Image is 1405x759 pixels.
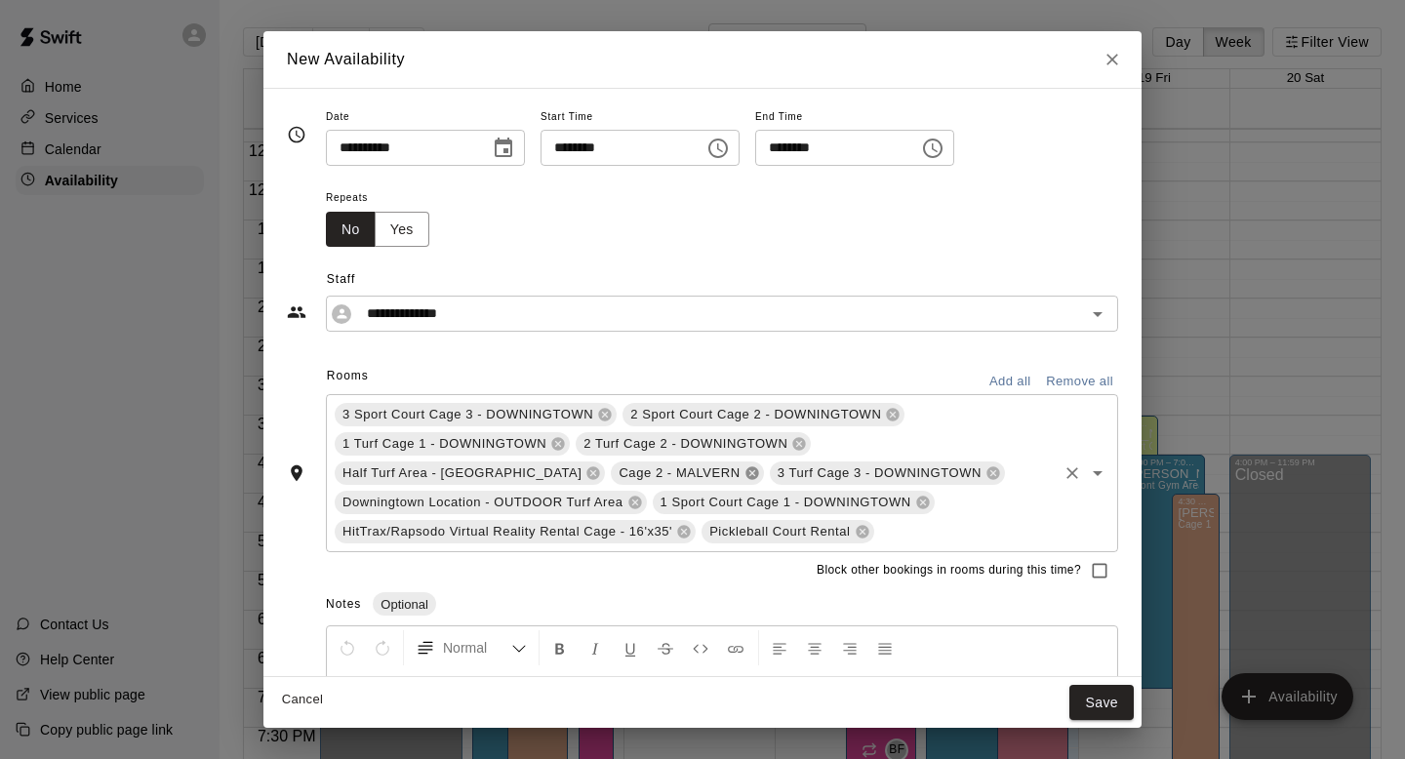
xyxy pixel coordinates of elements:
span: Notes [326,597,361,611]
span: Block other bookings in rooms during this time? [817,561,1081,580]
button: No [326,212,376,248]
button: Justify Align [868,630,902,665]
div: 2 Turf Cage 2 - DOWNINGTOWN [576,432,811,456]
h6: New Availability [287,47,405,72]
div: 3 Turf Cage 3 - DOWNINGTOWN [770,461,1005,485]
button: Choose date, selected date is Sep 19, 2025 [484,129,523,168]
button: Left Align [763,630,796,665]
span: Date [326,104,525,131]
div: outlined button group [326,212,429,248]
button: Cancel [271,685,334,715]
button: Format Underline [614,630,647,665]
button: Save [1069,685,1134,721]
span: Downingtown Location - OUTDOOR Turf Area [335,493,631,512]
button: Format Italics [579,630,612,665]
button: Redo [366,630,399,665]
svg: Rooms [287,463,306,483]
span: 1 Turf Cage 1 - DOWNINGTOWN [335,434,554,454]
button: Add all [979,367,1041,397]
div: 2 Sport Court Cage 2 - DOWNINGTOWN [622,403,904,426]
span: Rooms [327,369,369,382]
div: HitTrax/Rapsodo Virtual Reality Rental Cage - 16'x35' [335,520,696,543]
span: End Time [755,104,954,131]
button: Open [1084,459,1111,487]
span: 2 Turf Cage 2 - DOWNINGTOWN [576,434,795,454]
button: Choose time, selected time is 5:30 PM [699,129,738,168]
button: Format Bold [543,630,577,665]
button: Formatting Options [408,630,535,665]
div: 1 Turf Cage 1 - DOWNINGTOWN [335,432,570,456]
span: Cage 2 - MALVERN [611,463,747,483]
button: Right Align [833,630,866,665]
span: Pickleball Court Rental [702,522,858,541]
button: Close [1095,42,1130,77]
span: 3 Sport Court Cage 3 - DOWNINGTOWN [335,405,601,424]
div: Downingtown Location - OUTDOOR Turf Area [335,491,647,514]
button: Insert Link [719,630,752,665]
button: Center Align [798,630,831,665]
span: Repeats [326,185,445,212]
span: HitTrax/Rapsodo Virtual Reality Rental Cage - 16'x35' [335,522,680,541]
button: Yes [375,212,429,248]
span: Half Turf Area - [GEOGRAPHIC_DATA] [335,463,589,483]
div: 1 Sport Court Cage 1 - DOWNINGTOWN [653,491,935,514]
div: 3 Sport Court Cage 3 - DOWNINGTOWN [335,403,617,426]
div: Half Turf Area - [GEOGRAPHIC_DATA] [335,461,605,485]
span: Staff [327,264,1118,296]
button: Choose time, selected time is 6:00 PM [913,129,952,168]
svg: Staff [287,302,306,322]
div: Pickleball Court Rental [702,520,873,543]
button: Insert Code [684,630,717,665]
span: Optional [373,597,435,612]
span: 3 Turf Cage 3 - DOWNINGTOWN [770,463,989,483]
button: Open [1084,300,1111,328]
button: Clear [1059,459,1086,487]
span: Start Time [541,104,740,131]
span: Normal [443,638,511,658]
button: Remove all [1041,367,1118,397]
span: 1 Sport Court Cage 1 - DOWNINGTOWN [653,493,919,512]
span: 2 Sport Court Cage 2 - DOWNINGTOWN [622,405,889,424]
svg: Timing [287,125,306,144]
div: Cage 2 - MALVERN [611,461,763,485]
button: Format Strikethrough [649,630,682,665]
button: Undo [331,630,364,665]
